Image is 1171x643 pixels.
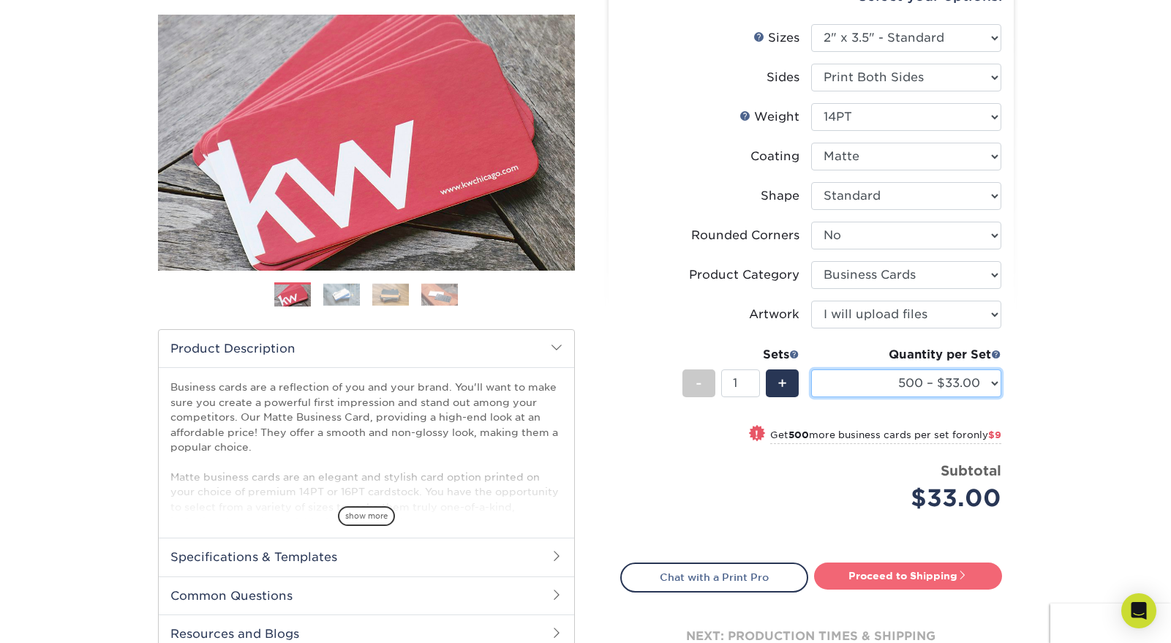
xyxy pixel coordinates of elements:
span: ! [755,426,758,442]
a: Proceed to Shipping [814,563,1002,589]
div: Sizes [753,29,799,47]
span: - [696,372,702,394]
small: Get more business cards per set for [770,429,1001,444]
div: Quantity per Set [811,346,1001,364]
span: show more [338,506,395,526]
h2: Specifications & Templates [159,538,574,576]
div: Rounded Corners [691,227,799,244]
span: $9 [988,429,1001,440]
img: Business Cards 01 [274,277,311,314]
div: Open Intercom Messenger [1121,593,1156,628]
div: Sides [767,69,799,86]
h2: Common Questions [159,576,574,614]
div: Product Category [689,266,799,284]
span: only [967,429,1001,440]
img: Business Cards 04 [421,283,458,306]
iframe: Google Customer Reviews [1050,603,1171,643]
span: + [777,372,787,394]
div: Weight [739,108,799,126]
img: Business Cards 02 [323,283,360,306]
h2: Product Description [159,330,574,367]
div: Shape [761,187,799,205]
div: Artwork [749,306,799,323]
div: Sets [682,346,799,364]
p: Business cards are a reflection of you and your brand. You'll want to make sure you create a powe... [170,380,562,588]
strong: 500 [788,429,809,440]
strong: Subtotal [941,462,1001,478]
a: Chat with a Print Pro [620,563,808,592]
img: Business Cards 03 [372,283,409,306]
div: Coating [750,148,799,165]
div: $33.00 [822,481,1001,516]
